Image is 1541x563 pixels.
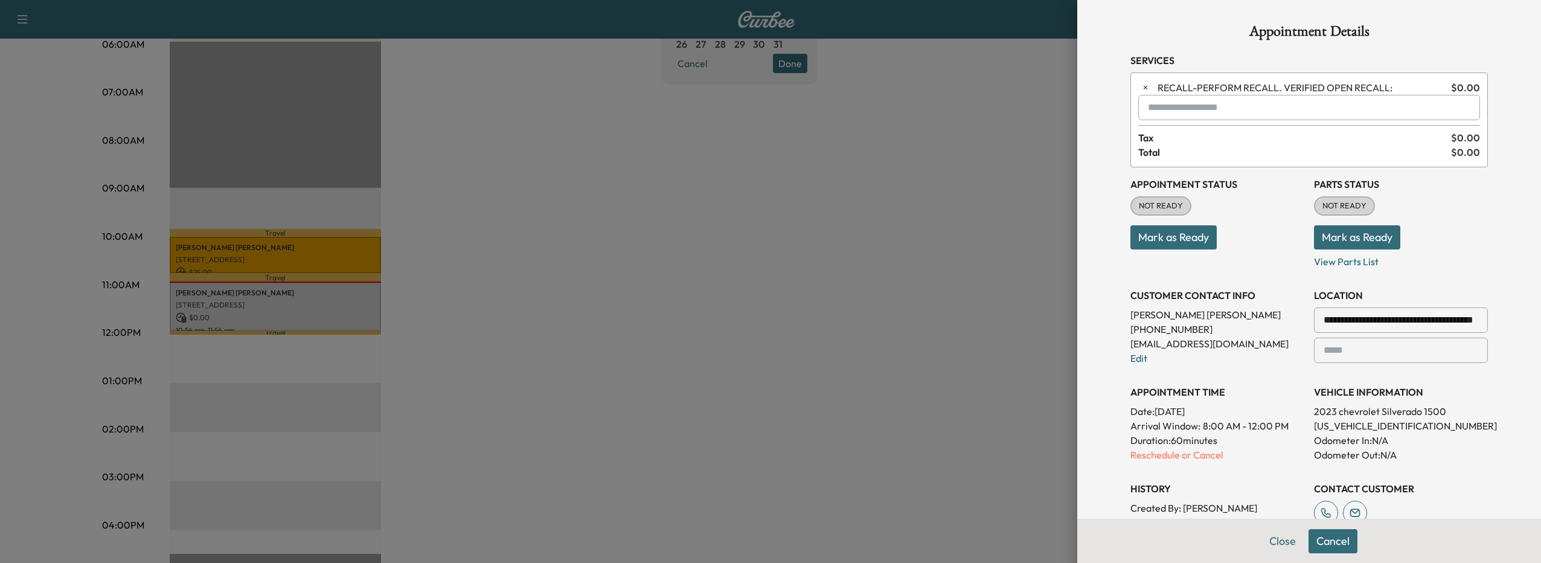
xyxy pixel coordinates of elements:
h3: Services [1130,53,1488,68]
span: $ 0.00 [1451,80,1480,95]
a: Edit [1130,352,1147,364]
p: 2023 chevrolet Silverado 1500 [1314,404,1488,419]
p: [PERSON_NAME] [PERSON_NAME] [1130,307,1304,322]
p: Duration: 60 minutes [1130,433,1304,448]
p: Date: [DATE] [1130,404,1304,419]
button: Cancel [1309,529,1357,553]
button: Mark as Ready [1130,225,1217,249]
h3: VEHICLE INFORMATION [1314,385,1488,399]
span: Tax [1138,130,1451,145]
p: Odometer Out: N/A [1314,448,1488,462]
h3: APPOINTMENT TIME [1130,385,1304,399]
h3: Parts Status [1314,177,1488,191]
p: [EMAIL_ADDRESS][DOMAIN_NAME] [1130,336,1304,351]
h3: LOCATION [1314,288,1488,303]
span: 8:00 AM - 12:00 PM [1203,419,1289,433]
span: $ 0.00 [1451,145,1480,159]
button: Mark as Ready [1314,225,1400,249]
p: View Parts List [1314,249,1488,269]
h3: History [1130,481,1304,496]
span: NOT READY [1132,200,1190,212]
span: PERFORM RECALL. VERIFIED OPEN RECALL: [1158,80,1446,95]
button: Close [1261,529,1304,553]
p: [US_VEHICLE_IDENTIFICATION_NUMBER] [1314,419,1488,433]
h3: CUSTOMER CONTACT INFO [1130,288,1304,303]
h3: CONTACT CUSTOMER [1314,481,1488,496]
h3: Appointment Status [1130,177,1304,191]
span: Total [1138,145,1451,159]
p: [PHONE_NUMBER] [1130,322,1304,336]
p: Odometer In: N/A [1314,433,1488,448]
p: Reschedule or Cancel [1130,448,1304,462]
p: Arrival Window: [1130,419,1304,433]
h1: Appointment Details [1130,24,1488,43]
p: Created By : [PERSON_NAME] Estriemera [1130,501,1304,530]
span: NOT READY [1315,200,1374,212]
span: $ 0.00 [1451,130,1480,145]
